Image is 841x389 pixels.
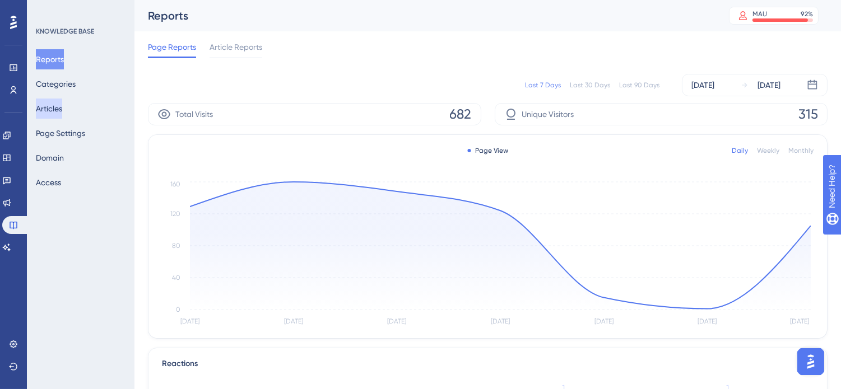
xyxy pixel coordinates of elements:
[36,74,76,94] button: Categories
[698,318,717,326] tspan: [DATE]
[798,105,818,123] span: 315
[522,107,574,121] span: Unique Visitors
[148,8,701,24] div: Reports
[570,81,610,90] div: Last 30 Days
[26,3,70,16] span: Need Help?
[491,318,510,326] tspan: [DATE]
[525,81,561,90] div: Last 7 Days
[176,306,180,313] tspan: 0
[801,10,813,18] div: 92 %
[210,40,262,54] span: Article Reports
[162,357,814,371] div: Reactions
[172,274,180,282] tspan: 40
[36,99,62,119] button: Articles
[148,40,196,54] span: Page Reports
[170,210,180,218] tspan: 120
[752,10,767,18] div: MAU
[36,172,61,193] button: Access
[36,148,64,168] button: Domain
[757,146,779,155] div: Weekly
[619,81,659,90] div: Last 90 Days
[387,318,406,326] tspan: [DATE]
[790,318,809,326] tspan: [DATE]
[36,49,64,69] button: Reports
[36,123,85,143] button: Page Settings
[691,78,714,92] div: [DATE]
[36,27,94,36] div: KNOWLEDGE BASE
[788,146,814,155] div: Monthly
[175,107,213,121] span: Total Visits
[284,318,303,326] tspan: [DATE]
[170,180,180,188] tspan: 160
[732,146,748,155] div: Daily
[467,146,508,155] div: Page View
[758,78,780,92] div: [DATE]
[180,318,199,326] tspan: [DATE]
[594,318,614,326] tspan: [DATE]
[172,242,180,250] tspan: 80
[450,105,472,123] span: 682
[794,345,828,378] iframe: UserGuiding AI Assistant Launcher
